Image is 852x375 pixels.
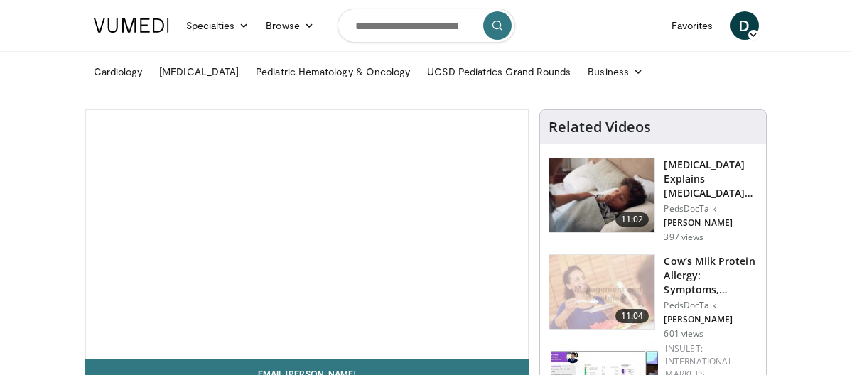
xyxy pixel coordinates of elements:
span: 11:02 [615,212,649,227]
p: PedsDocTalk [664,203,757,214]
h3: [MEDICAL_DATA] Explains [MEDICAL_DATA] and [MEDICAL_DATA] and Sixth Disea… [664,158,757,200]
a: Pediatric Hematology & Oncology [247,58,419,86]
span: 11:04 [615,309,649,323]
p: 601 views [664,328,703,339]
a: Favorites [663,11,722,40]
img: a277380e-40b7-4f15-ab00-788b20d9d5d9.150x105_q85_crop-smart_upscale.jpg [549,255,654,329]
img: 1e44b3bf-d96b-47ae-a9a2-3e73321d64e0.150x105_q85_crop-smart_upscale.jpg [549,158,654,232]
a: Specialties [178,11,258,40]
a: Business [579,58,652,86]
p: 397 views [664,232,703,243]
a: Browse [257,11,323,40]
a: 11:02 [MEDICAL_DATA] Explains [MEDICAL_DATA] and [MEDICAL_DATA] and Sixth Disea… PedsDocTalk [PER... [549,158,757,243]
p: PedsDocTalk [664,300,757,311]
a: Cardiology [85,58,151,86]
h4: Related Videos [549,119,651,136]
img: VuMedi Logo [94,18,169,33]
video-js: Video Player [86,110,529,359]
a: [MEDICAL_DATA] [151,58,247,86]
p: [PERSON_NAME] [664,217,757,229]
input: Search topics, interventions [338,9,515,43]
a: 11:04 Cow’s Milk Protein Allergy: Symptoms, Diagnosis, and Treatment PedsDocTalk [PERSON_NAME] 60... [549,254,757,339]
a: UCSD Pediatrics Grand Rounds [419,58,579,86]
a: D [730,11,759,40]
p: [PERSON_NAME] [664,314,757,325]
h3: Cow’s Milk Protein Allergy: Symptoms, Diagnosis, and Treatment [664,254,757,297]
